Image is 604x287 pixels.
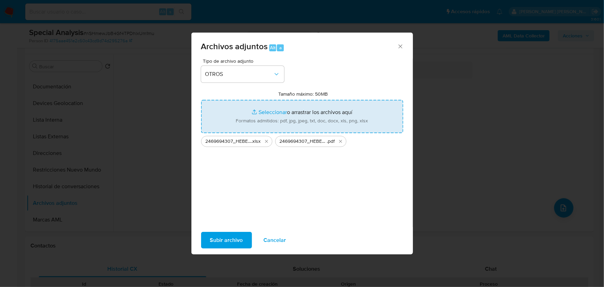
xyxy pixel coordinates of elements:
label: Tamaño máximo: 50MB [278,91,328,97]
span: .xlsx [252,138,261,145]
span: Alt [270,44,276,51]
span: Archivos adjuntos [201,40,268,52]
span: .pdf [327,138,335,145]
button: Eliminar 2469694307_HEBER ELI SANTIAGO MARCIAL_AGO25.xlsx [262,137,271,146]
span: 2469694307_HEBER [PERSON_NAME] MARCIAL_AGO25 [280,138,327,145]
span: Cancelar [264,233,286,248]
button: Subir archivo [201,232,252,249]
button: Cancelar [255,232,295,249]
span: a [279,44,282,51]
button: Cerrar [397,43,403,49]
ul: Archivos seleccionados [201,133,403,147]
span: OTROS [205,71,273,78]
span: 2469694307_HEBER [PERSON_NAME] MARCIAL_AGO25 [206,138,252,145]
span: Subir archivo [210,233,243,248]
span: Tipo de archivo adjunto [203,59,286,63]
button: OTROS [201,66,284,82]
button: Eliminar 2469694307_HEBER ELI SANTIAGO MARCIAL_AGO25.pdf [336,137,345,146]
